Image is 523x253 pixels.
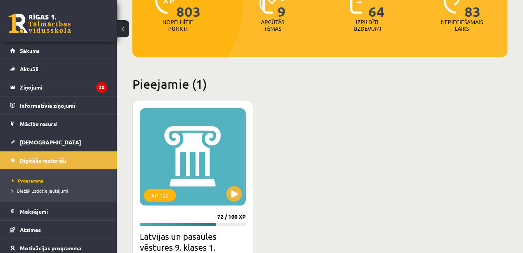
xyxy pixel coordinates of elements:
[441,19,483,32] p: Nepieciešamais laiks
[20,120,58,127] span: Mācību resursi
[12,177,44,184] span: Programma
[10,151,107,169] a: Digitālie materiāli
[10,42,107,60] a: Sākums
[10,60,107,78] a: Aktuāli
[12,187,109,194] a: Biežāk uzdotie jautājumi
[12,177,109,184] a: Programma
[144,189,176,202] div: XP 100
[162,19,193,32] p: Nopelnītie punkti
[20,47,40,54] span: Sākums
[10,115,107,133] a: Mācību resursi
[20,244,81,251] span: Motivācijas programma
[20,202,107,220] legend: Maksājumi
[10,133,107,151] a: [DEMOGRAPHIC_DATA]
[10,221,107,239] a: Atzīmes
[257,19,288,32] p: Apgūtās tēmas
[10,97,107,114] a: Informatīvie ziņojumi
[20,78,107,96] legend: Ziņojumi
[10,202,107,220] a: Maksājumi
[20,139,81,146] span: [DEMOGRAPHIC_DATA]
[20,157,66,164] span: Digitālie materiāli
[96,82,107,93] i: 20
[20,97,107,114] legend: Informatīvie ziņojumi
[20,65,39,72] span: Aktuāli
[352,19,382,32] p: Izpildīti uzdevumi
[9,14,71,33] a: Rīgas 1. Tālmācības vidusskola
[132,76,507,91] h2: Pieejamie (1)
[12,188,68,194] span: Biežāk uzdotie jautājumi
[20,226,41,233] span: Atzīmes
[10,78,107,96] a: Ziņojumi20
